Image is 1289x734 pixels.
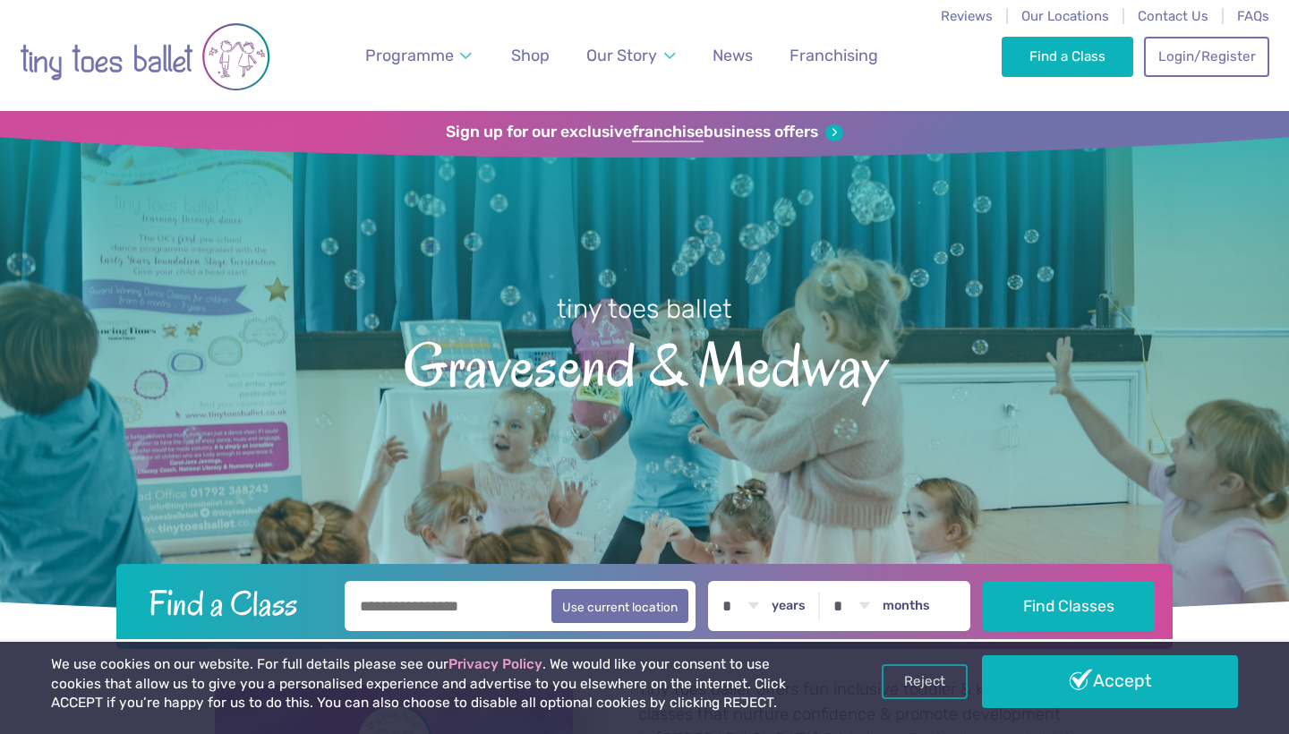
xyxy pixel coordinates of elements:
[503,36,558,76] a: Shop
[883,598,930,614] label: months
[446,123,842,142] a: Sign up for our exclusivefranchisebusiness offers
[20,12,270,102] img: tiny toes ballet
[704,36,761,76] a: News
[586,46,657,64] span: Our Story
[31,327,1258,399] span: Gravesend & Medway
[1021,8,1109,24] a: Our Locations
[51,655,823,713] p: We use cookies on our website. For full details please see our . We would like your consent to us...
[982,655,1238,707] a: Accept
[1237,8,1269,24] a: FAQs
[365,46,454,64] span: Programme
[941,8,993,24] a: Reviews
[781,36,886,76] a: Franchising
[713,46,753,64] span: News
[790,46,878,64] span: Franchising
[1144,37,1269,76] a: Login/Register
[357,36,481,76] a: Programme
[632,123,704,142] strong: franchise
[578,36,684,76] a: Our Story
[134,581,333,626] h2: Find a Class
[1138,8,1208,24] a: Contact Us
[511,46,550,64] span: Shop
[772,598,806,614] label: years
[557,294,732,324] small: tiny toes ballet
[551,589,688,623] button: Use current location
[1002,37,1133,76] a: Find a Class
[448,656,542,672] a: Privacy Policy
[983,581,1156,631] button: Find Classes
[882,664,968,698] a: Reject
